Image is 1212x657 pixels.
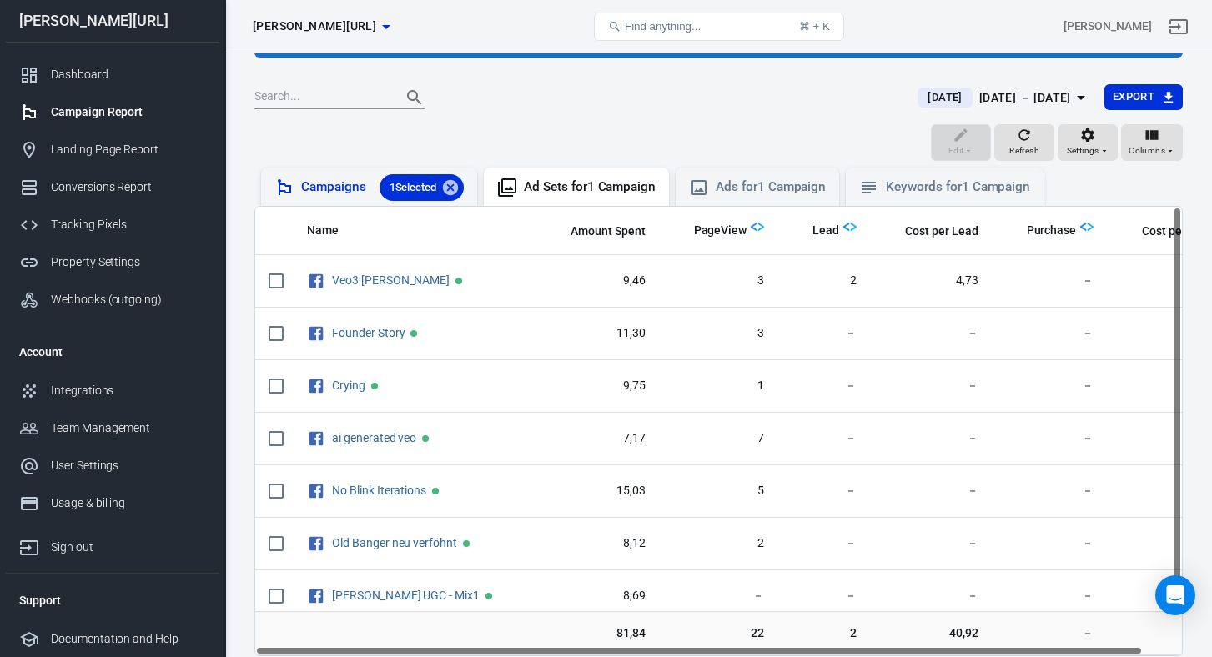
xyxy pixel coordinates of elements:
[883,221,978,241] span: The average cost for each "Lead" event
[410,330,417,337] span: Active
[51,66,206,83] div: Dashboard
[254,87,388,108] input: Search...
[51,216,206,233] div: Tracking Pixels
[6,484,219,522] a: Usage & billing
[253,16,376,37] span: glorya.ai
[549,483,646,499] span: 15,03
[791,535,857,552] span: －
[1009,143,1039,158] span: Refresh
[672,273,765,289] span: 3
[395,78,435,118] button: Search
[791,624,857,641] span: 2
[672,483,765,499] span: 5
[51,178,206,196] div: Conversions Report
[549,535,646,552] span: 8,12
[549,325,646,342] span: 11,30
[1104,84,1183,110] button: Export
[549,378,646,394] span: 9,75
[799,20,830,33] div: ⌘ + K
[979,88,1071,108] div: [DATE] － [DATE]
[6,447,219,484] a: User Settings
[883,624,978,641] span: 40,92
[571,223,646,240] span: Amount Spent
[549,221,646,241] span: The estimated total amount of money you've spent on your campaign, ad set or ad during its schedule.
[994,124,1054,161] button: Refresh
[422,435,429,442] span: Active
[246,11,396,42] button: [PERSON_NAME][URL]
[6,281,219,318] a: Webhooks (outgoing)
[455,278,462,284] span: Active
[672,624,765,641] span: 22
[380,174,465,201] div: 1Selected
[332,432,419,444] span: ai generated veo
[6,372,219,409] a: Integrations
[432,488,439,494] span: Active
[51,630,206,648] div: Documentation and Help
[6,522,219,566] a: Sign out
[307,223,339,239] span: Name
[51,419,206,437] div: Team Management
[1005,624,1094,641] span: －
[332,589,482,601] span: Eric UGC - Mix1
[6,580,219,620] li: Support
[6,93,219,131] a: Campaign Report
[549,588,646,604] span: 8,69
[791,483,857,499] span: －
[332,484,426,497] a: No Blink Iterations
[883,273,978,289] span: 4,73
[843,220,857,233] img: Logo
[1005,588,1094,604] span: －
[594,13,844,41] button: Find anything...⌘ + K
[791,430,857,447] span: －
[672,325,765,342] span: 3
[672,223,747,239] span: PageView
[751,220,764,233] img: Logo
[1005,325,1094,342] span: －
[1005,483,1094,499] span: －
[51,539,206,556] div: Sign out
[672,378,765,394] span: 1
[791,378,857,394] span: －
[6,409,219,447] a: Team Management
[549,430,646,447] span: 7,17
[1027,223,1077,239] span: Purchase
[791,588,857,604] span: －
[307,223,360,239] span: Name
[307,429,325,449] svg: Facebook Ads
[1067,143,1099,158] span: Settings
[332,273,450,287] a: Veo3 [PERSON_NAME]
[332,326,405,339] a: Founder Story
[694,223,747,239] span: PageView
[549,624,646,641] span: 81,84
[332,431,416,444] a: ai generated veo
[6,243,219,281] a: Property Settings
[51,103,206,121] div: Campaign Report
[524,178,656,196] div: Ad Sets for 1 Campaign
[6,332,219,372] li: Account
[1005,430,1094,447] span: －
[571,221,646,241] span: The estimated total amount of money you've spent on your campaign, ad set or ad during its schedule.
[51,291,206,308] div: Webhooks (outgoing)
[463,540,470,547] span: Active
[883,483,978,499] span: －
[51,141,206,158] div: Landing Page Report
[672,588,765,604] span: －
[485,593,492,599] span: Active
[1121,124,1183,161] button: Columns
[791,325,857,342] span: －
[1159,7,1199,47] a: Sign out
[6,131,219,168] a: Landing Page Report
[51,253,206,271] div: Property Settings
[1005,223,1077,239] span: Purchase
[332,327,407,339] span: Founder Story
[1005,535,1094,552] span: －
[51,494,206,512] div: Usage & billing
[6,56,219,93] a: Dashboard
[307,534,325,554] svg: Facebook Ads
[883,430,978,447] span: －
[791,223,839,239] span: Lead
[1064,18,1152,35] div: Account id: Zo3YXUXY
[332,379,368,391] span: Crying
[1005,273,1094,289] span: －
[332,274,452,286] span: Veo3 Steve Jobs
